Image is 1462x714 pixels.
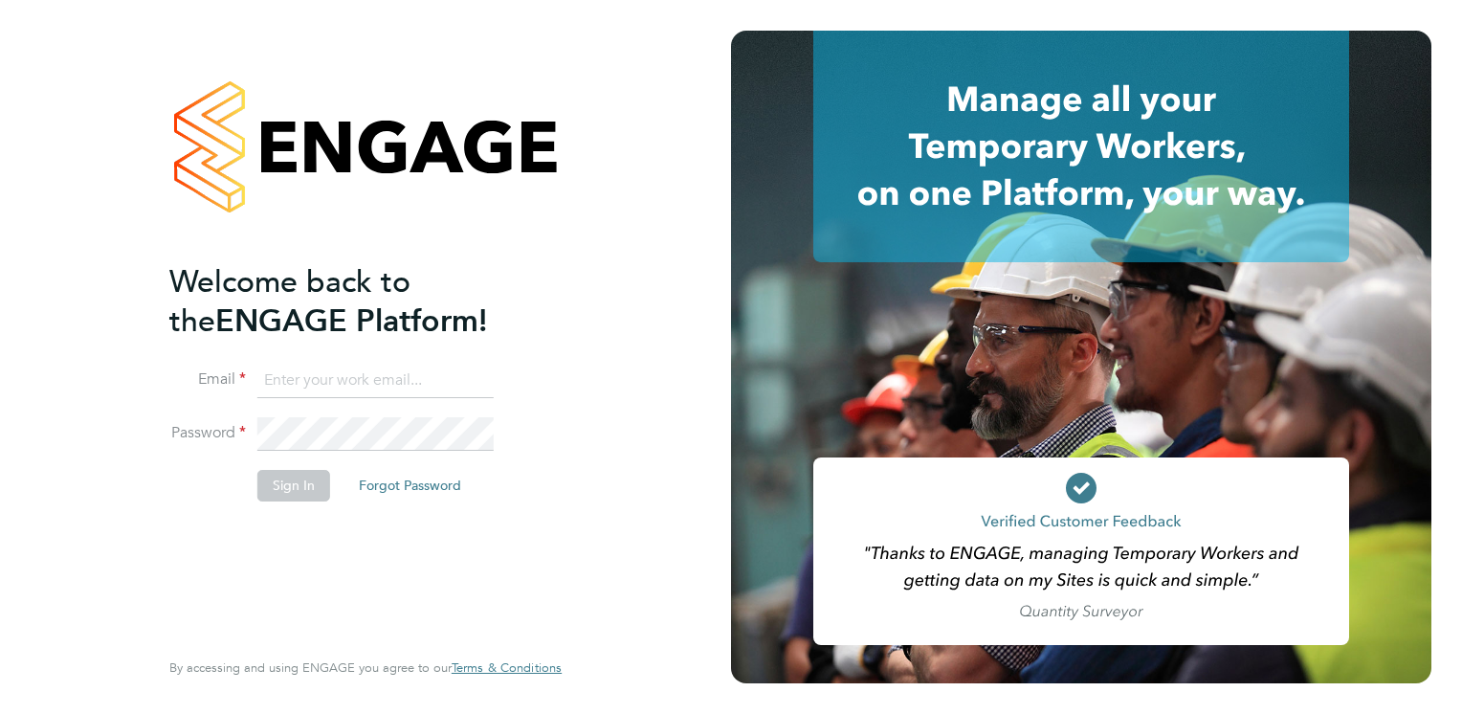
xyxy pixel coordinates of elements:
button: Sign In [257,470,330,501]
span: Terms & Conditions [452,659,562,676]
button: Forgot Password [343,470,476,501]
span: Welcome back to the [169,263,410,340]
input: Enter your work email... [257,364,494,398]
h2: ENGAGE Platform! [169,262,543,341]
label: Password [169,423,246,443]
span: By accessing and using ENGAGE you agree to our [169,659,562,676]
label: Email [169,369,246,390]
a: Terms & Conditions [452,660,562,676]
